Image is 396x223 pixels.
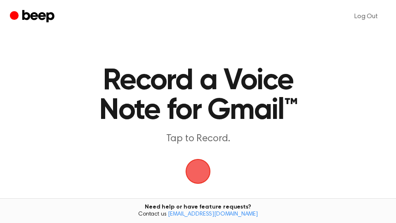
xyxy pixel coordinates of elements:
span: Contact us [5,211,391,218]
h1: Record a Voice Note for Gmail™ [89,66,307,126]
button: Beep Logo [186,159,210,184]
p: Tap to Record. [89,132,307,146]
a: Log Out [346,7,386,26]
a: Beep [10,9,57,25]
a: [EMAIL_ADDRESS][DOMAIN_NAME] [168,211,258,217]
